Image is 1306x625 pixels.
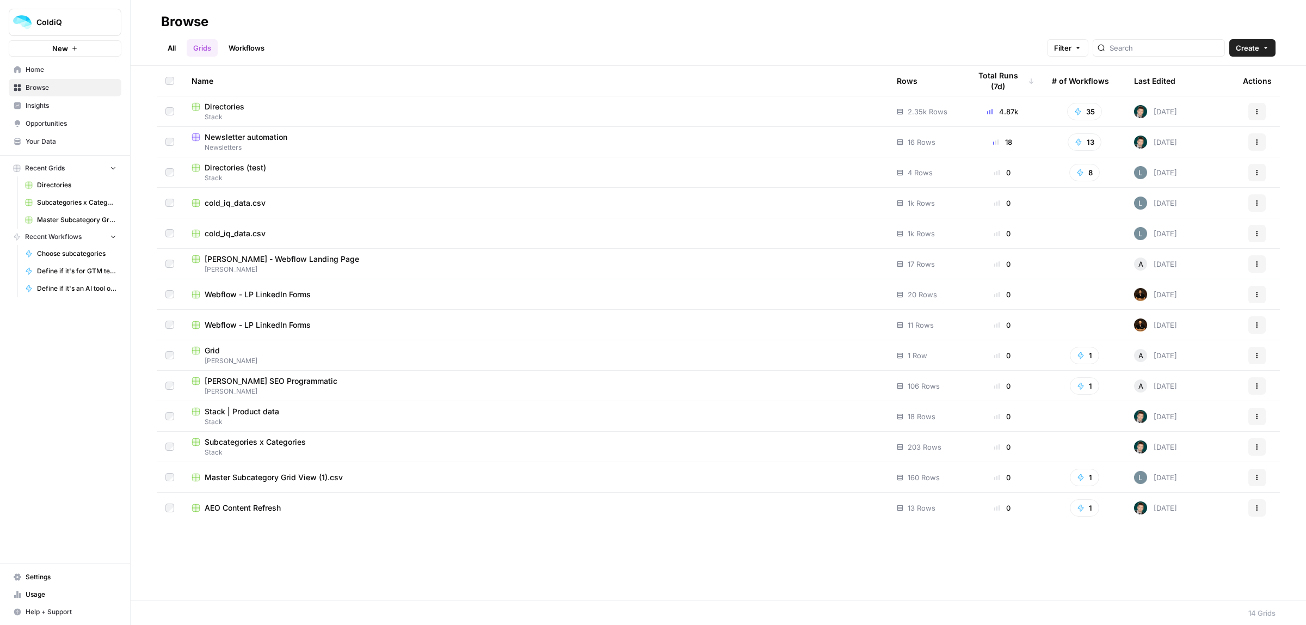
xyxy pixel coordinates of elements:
span: Directories (test) [205,162,266,173]
div: 0 [970,411,1034,422]
button: 35 [1067,103,1102,120]
span: Insights [26,101,116,111]
span: Webflow - LP LinkedIn Forms [205,289,311,300]
a: Home [9,61,121,78]
div: Name [192,66,879,96]
img: 992gdyty1pe6t0j61jgrcag3mgyd [1134,105,1147,118]
button: 1 [1070,347,1099,364]
a: cold_iq_data.csv [192,228,879,239]
span: A [1138,259,1143,269]
div: [DATE] [1134,349,1177,362]
span: 1 Row [908,350,927,361]
span: 17 Rows [908,259,935,269]
span: [PERSON_NAME] [192,356,879,366]
button: 1 [1070,499,1099,517]
div: 0 [970,198,1034,209]
div: Last Edited [1134,66,1175,96]
span: Webflow - LP LinkedIn Forms [205,320,311,330]
a: Directories (test)Stack [192,162,879,183]
div: # of Workflows [1052,66,1109,96]
span: [PERSON_NAME] SEO Programmatic [205,376,337,387]
button: Recent Workflows [9,229,121,245]
div: 4.87k [970,106,1034,117]
span: Recent Grids [25,163,65,173]
div: 0 [970,503,1034,513]
span: 16 Rows [908,137,935,148]
div: 0 [970,289,1034,300]
div: 0 [970,381,1034,391]
div: [DATE] [1134,471,1177,484]
span: Opportunities [26,119,116,128]
div: 0 [970,442,1034,452]
a: Directories [20,176,121,194]
span: Directories [37,180,116,190]
div: [DATE] [1134,410,1177,423]
span: Newsletter automation [205,132,287,143]
a: Your Data [9,133,121,150]
span: 11 Rows [908,320,934,330]
span: Define if it's for GTM teams? [37,266,116,276]
img: nzvat608f5cnz1l55m49fvwrcsnc [1134,166,1147,179]
span: Create [1236,42,1259,53]
span: Settings [26,572,116,582]
span: [PERSON_NAME] [192,265,879,274]
span: [PERSON_NAME] [192,387,879,396]
span: 4 Rows [908,167,933,178]
div: Rows [897,66,917,96]
span: A [1138,381,1143,391]
img: aicxa9pjwzxlei1ewc52dhb2zzjt [1134,318,1147,332]
div: [DATE] [1134,440,1177,454]
span: Stack | Product data [205,406,279,417]
div: 0 [970,228,1034,239]
a: Define if it's for GTM teams? [20,262,121,280]
span: 1k Rows [908,228,935,239]
div: Browse [161,13,208,30]
span: ColdiQ [36,17,102,28]
img: ColdiQ Logo [13,13,32,32]
a: AEO Content Refresh [192,503,879,513]
div: [DATE] [1134,136,1177,149]
div: [DATE] [1134,501,1177,514]
div: Actions [1243,66,1272,96]
a: Master Subcategory Grid View (1).csv [192,472,879,483]
div: [DATE] [1134,318,1177,332]
a: Workflows [222,39,271,57]
img: 992gdyty1pe6t0j61jgrcag3mgyd [1134,440,1147,454]
img: 992gdyty1pe6t0j61jgrcag3mgyd [1134,501,1147,514]
span: Master Subcategory Grid View (1).csv [37,215,116,225]
div: 18 [970,137,1034,148]
a: Browse [9,79,121,96]
button: 1 [1070,469,1099,486]
div: [DATE] [1134,379,1177,393]
img: 992gdyty1pe6t0j61jgrcag3mgyd [1134,136,1147,149]
span: Directories [205,101,244,112]
span: Help + Support [26,607,116,617]
span: New [52,43,68,54]
img: nzvat608f5cnz1l55m49fvwrcsnc [1134,197,1147,210]
span: Home [26,65,116,75]
span: Stack [192,173,879,183]
a: Settings [9,568,121,586]
span: cold_iq_data.csv [205,228,266,239]
a: Subcategories x Categories [20,194,121,211]
span: AEO Content Refresh [205,503,281,513]
span: 203 Rows [908,442,941,452]
span: 20 Rows [908,289,937,300]
div: 0 [970,320,1034,330]
img: nzvat608f5cnz1l55m49fvwrcsnc [1134,471,1147,484]
img: nzvat608f5cnz1l55m49fvwrcsnc [1134,227,1147,240]
button: Help + Support [9,603,121,621]
button: Recent Grids [9,160,121,176]
span: [PERSON_NAME] - Webflow Landing Page [205,254,359,265]
span: Filter [1054,42,1071,53]
span: Define if it's an AI tool or not? [37,284,116,293]
div: [DATE] [1134,197,1177,210]
div: 14 Grids [1248,608,1276,618]
a: DirectoriesStack [192,101,879,122]
a: Subcategories x CategoriesStack [192,437,879,457]
span: Recent Workflows [25,232,82,242]
a: Grids [187,39,218,57]
span: Grid [205,345,220,356]
span: 18 Rows [908,411,935,422]
div: [DATE] [1134,227,1177,240]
